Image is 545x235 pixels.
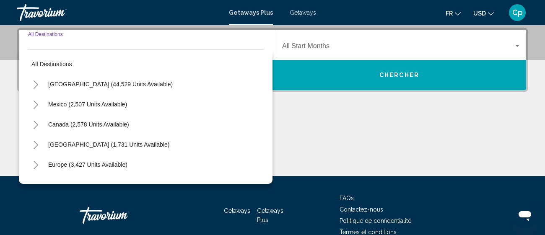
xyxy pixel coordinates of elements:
[340,217,411,224] a: Politique de confidentialité
[27,96,44,113] button: Toggle Mexico (2,507 units available)
[27,156,44,173] button: Toggle Europe (3,427 units available)
[48,161,127,168] span: Europe (3,427 units available)
[48,81,173,88] span: [GEOGRAPHIC_DATA] (44,529 units available)
[31,61,72,67] span: All destinations
[340,206,383,213] a: Contactez-nous
[17,4,221,21] a: Travorium
[446,7,461,19] button: Change language
[27,54,264,74] button: All destinations
[473,7,494,19] button: Change currency
[229,9,273,16] a: Getaways Plus
[48,101,127,108] span: Mexico (2,507 units available)
[446,10,453,17] span: fr
[224,207,250,214] a: Getaways
[27,136,44,153] button: Toggle Caribbean & Atlantic Islands (1,731 units available)
[44,115,133,134] button: Canada (2,578 units available)
[44,75,177,94] button: [GEOGRAPHIC_DATA] (44,529 units available)
[272,60,526,90] button: Chercher
[44,135,174,154] button: [GEOGRAPHIC_DATA] (1,731 units available)
[473,10,486,17] span: USD
[511,201,538,228] iframe: Bouton de lancement de la fenêtre de messagerie
[257,207,283,223] a: Getaways Plus
[80,203,163,228] a: Travorium
[506,4,528,21] button: User Menu
[48,121,129,128] span: Canada (2,578 units available)
[44,155,132,174] button: Europe (3,427 units available)
[340,195,354,201] a: FAQs
[44,95,131,114] button: Mexico (2,507 units available)
[512,8,523,17] span: Cp
[290,9,316,16] a: Getaways
[27,116,44,133] button: Toggle Canada (2,578 units available)
[27,76,44,93] button: Toggle United States (44,529 units available)
[44,175,169,194] button: [GEOGRAPHIC_DATA] (218 units available)
[19,30,526,90] div: Search widget
[27,176,44,193] button: Toggle Australia (218 units available)
[48,141,169,148] span: [GEOGRAPHIC_DATA] (1,731 units available)
[379,72,419,79] span: Chercher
